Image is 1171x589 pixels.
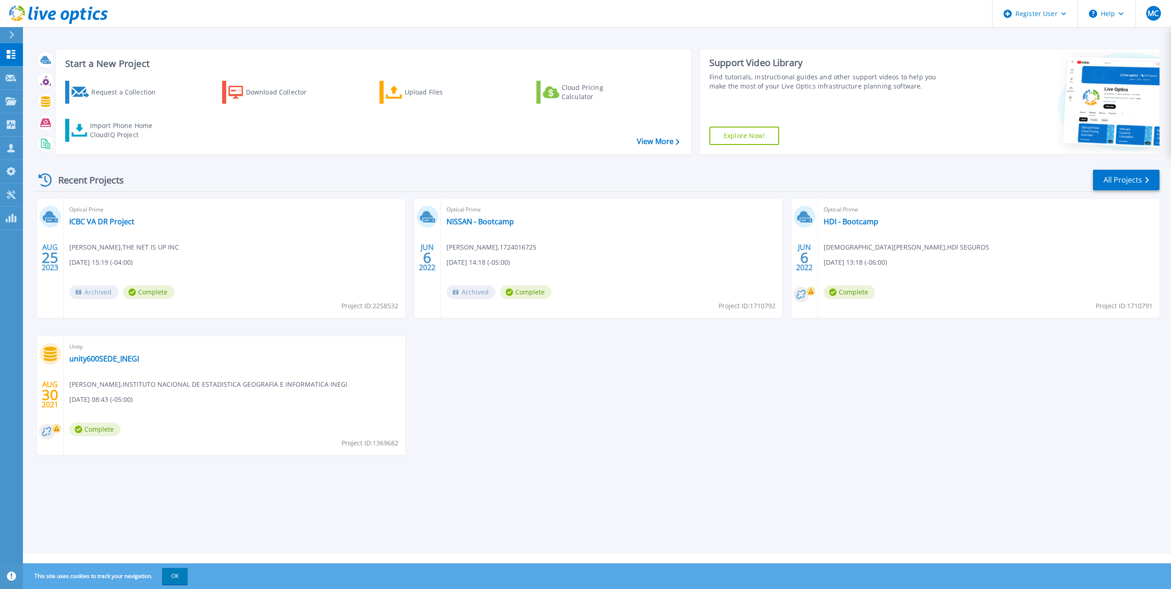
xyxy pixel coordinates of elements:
span: MC [1148,10,1159,17]
span: 6 [800,254,809,261]
div: Find tutorials, instructional guides and other support videos to help you make the most of your L... [709,72,947,91]
span: Project ID: 1369682 [341,438,398,448]
span: [DATE] 08:43 (-05:00) [69,395,133,405]
span: Complete [123,285,174,299]
span: [DATE] 13:18 (-06:00) [824,257,887,267]
span: 30 [42,391,58,399]
div: Import Phone Home CloudIQ Project [90,121,162,139]
a: Download Collector [222,81,324,104]
span: [PERSON_NAME] , INSTITUTO NACIONAL DE ESTADISTICA GEOGRAFIA E INFORMATICA INEGI [69,379,347,389]
div: AUG 2021 [41,378,59,411]
a: Upload Files [379,81,482,104]
a: All Projects [1093,170,1160,190]
span: 6 [423,254,431,261]
a: HDI - Bootcamp [824,217,878,226]
span: This site uses cookies to track your navigation. [25,568,188,584]
span: Project ID: 1710792 [719,301,775,311]
div: Request a Collection [91,83,165,101]
span: Complete [69,422,121,436]
span: Project ID: 1710791 [1096,301,1153,311]
a: View More [637,137,680,146]
a: NISSAN - Bootcamp [446,217,514,226]
a: Request a Collection [65,81,167,104]
span: Archived [69,285,118,299]
span: 25 [42,254,58,261]
div: AUG 2023 [41,241,59,274]
span: Optical Prime [69,205,400,215]
span: Project ID: 2258532 [341,301,398,311]
div: JUN 2022 [796,241,813,274]
div: Cloud Pricing Calculator [562,83,635,101]
div: Support Video Library [709,57,947,69]
button: OK [162,568,188,584]
span: Unity [69,342,400,352]
div: JUN 2022 [418,241,436,274]
span: Optical Prime [446,205,777,215]
span: [DEMOGRAPHIC_DATA][PERSON_NAME] , HDI SEGUROS [824,242,989,252]
a: Cloud Pricing Calculator [536,81,639,104]
span: Optical Prime [824,205,1154,215]
div: Recent Projects [35,169,136,191]
span: [DATE] 15:19 (-04:00) [69,257,133,267]
a: Explore Now! [709,127,779,145]
span: Archived [446,285,496,299]
h3: Start a New Project [65,59,679,69]
a: unity600SEDE_INEGI [69,354,139,363]
span: Complete [500,285,552,299]
div: Download Collector [246,83,319,101]
span: [PERSON_NAME] , THE NET IS UP INC [69,242,179,252]
span: Complete [824,285,875,299]
span: [DATE] 14:18 (-05:00) [446,257,510,267]
a: ICBC VA DR Project [69,217,134,226]
span: [PERSON_NAME] , 1724016725 [446,242,536,252]
div: Upload Files [405,83,478,101]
